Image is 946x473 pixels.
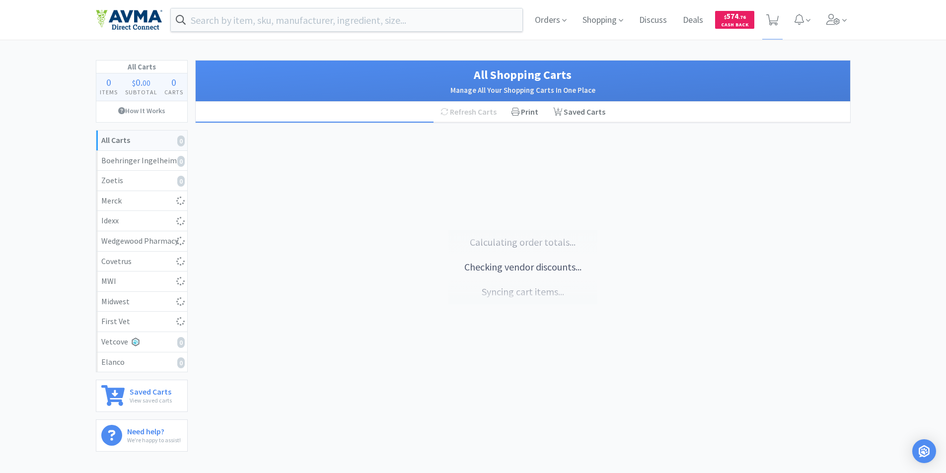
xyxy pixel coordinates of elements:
[206,84,840,96] h2: Manage All Your Shopping Carts In One Place
[177,176,185,187] i: 0
[130,396,172,405] p: View saved carts
[504,102,546,123] div: Print
[132,78,136,88] span: $
[96,87,122,97] h4: Items
[679,16,707,25] a: Deals
[101,275,182,288] div: MWI
[136,76,141,88] span: 0
[101,255,182,268] div: Covetrus
[101,214,182,227] div: Idexx
[206,66,840,84] h1: All Shopping Carts
[96,131,187,151] a: All Carts0
[635,16,671,25] a: Discuss
[101,135,130,145] strong: All Carts
[143,78,150,88] span: 00
[724,11,746,21] span: 574
[101,356,182,369] div: Elanco
[96,312,187,332] a: First Vet
[177,156,185,167] i: 0
[171,8,523,31] input: Search by item, sku, manufacturer, ingredient, size...
[177,135,185,146] i: 0
[101,195,182,207] div: Merck
[177,337,185,348] i: 0
[96,380,188,412] a: Saved CartsView saved carts
[96,61,187,73] h1: All Carts
[101,295,182,308] div: Midwest
[101,174,182,187] div: Zoetis
[96,252,187,272] a: Covetrus
[121,87,161,97] h4: Subtotal
[96,352,187,372] a: Elanco0
[106,76,111,88] span: 0
[738,14,746,20] span: . 76
[177,357,185,368] i: 0
[912,439,936,463] div: Open Intercom Messenger
[96,151,187,171] a: Boehringer Ingelheim0
[101,154,182,167] div: Boehringer Ingelheim
[96,231,187,252] a: Wedgewood Pharmacy
[96,271,187,292] a: MWI
[715,6,754,33] a: $574.76Cash Back
[724,14,727,20] span: $
[130,385,172,396] h6: Saved Carts
[96,332,187,352] a: Vetcove0
[161,87,187,97] h4: Carts
[96,211,187,231] a: Idexx
[101,336,182,348] div: Vetcove
[101,315,182,328] div: First Vet
[96,191,187,211] a: Merck
[101,235,182,248] div: Wedgewood Pharmacy
[546,102,613,123] a: Saved Carts
[96,101,187,120] a: How It Works
[433,102,504,123] div: Refresh Carts
[127,425,181,435] h6: Need help?
[121,77,161,87] div: .
[96,171,187,191] a: Zoetis0
[96,9,162,30] img: e4e33dab9f054f5782a47901c742baa9_102.png
[171,76,176,88] span: 0
[127,435,181,445] p: We're happy to assist!
[96,292,187,312] a: Midwest
[721,22,748,29] span: Cash Back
